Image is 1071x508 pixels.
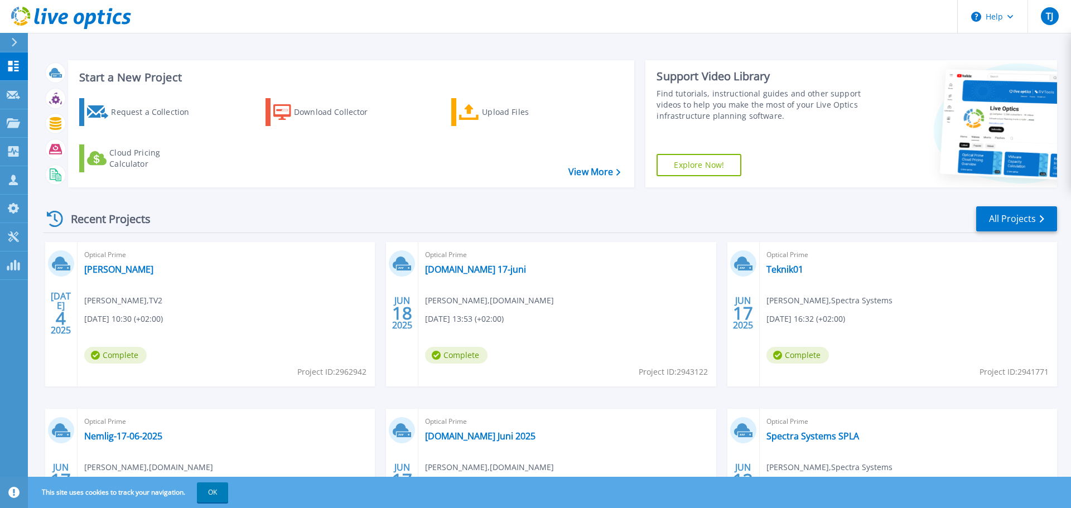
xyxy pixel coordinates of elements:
[84,313,163,325] span: [DATE] 10:30 (+02:00)
[79,144,204,172] a: Cloud Pricing Calculator
[392,308,412,318] span: 18
[766,294,893,307] span: [PERSON_NAME] , Spectra Systems
[109,147,199,170] div: Cloud Pricing Calculator
[297,366,366,378] span: Project ID: 2962942
[733,308,753,318] span: 17
[976,206,1057,231] a: All Projects
[84,264,153,275] a: [PERSON_NAME]
[766,415,1050,428] span: Optical Prime
[425,347,488,364] span: Complete
[425,249,709,261] span: Optical Prime
[766,313,845,325] span: [DATE] 16:32 (+02:00)
[425,264,526,275] a: [DOMAIN_NAME] 17-juni
[425,461,554,473] span: [PERSON_NAME] , [DOMAIN_NAME]
[84,461,213,473] span: [PERSON_NAME] , [DOMAIN_NAME]
[451,98,576,126] a: Upload Files
[197,482,228,502] button: OK
[111,101,200,123] div: Request a Collection
[84,347,147,364] span: Complete
[31,482,228,502] span: This site uses cookies to track your navigation.
[79,98,204,126] a: Request a Collection
[50,459,71,500] div: JUN 2025
[51,475,71,485] span: 17
[294,101,383,123] div: Download Collector
[425,430,535,442] a: [DOMAIN_NAME] Juni 2025
[732,459,754,500] div: JUN 2025
[84,430,162,442] a: Nemlig-17-06-2025
[79,71,620,84] h3: Start a New Project
[84,249,368,261] span: Optical Prime
[766,264,803,275] a: Teknik01
[392,459,413,500] div: JUN 2025
[732,293,754,333] div: JUN 2025
[657,88,866,122] div: Find tutorials, instructional guides and other support videos to help you make the most of your L...
[425,415,709,428] span: Optical Prime
[84,294,162,307] span: [PERSON_NAME] , TV2
[84,415,368,428] span: Optical Prime
[766,461,893,473] span: [PERSON_NAME] , Spectra Systems
[392,293,413,333] div: JUN 2025
[1046,12,1053,21] span: TJ
[266,98,390,126] a: Download Collector
[980,366,1049,378] span: Project ID: 2941771
[766,347,829,364] span: Complete
[657,69,866,84] div: Support Video Library
[639,366,708,378] span: Project ID: 2943122
[657,154,741,176] a: Explore Now!
[50,293,71,333] div: [DATE] 2025
[766,430,859,442] a: Spectra Systems SPLA
[392,475,412,485] span: 17
[733,475,753,485] span: 13
[766,249,1050,261] span: Optical Prime
[482,101,571,123] div: Upload Files
[425,313,504,325] span: [DATE] 13:53 (+02:00)
[425,294,554,307] span: [PERSON_NAME] , [DOMAIN_NAME]
[56,313,66,323] span: 4
[568,167,620,177] a: View More
[43,205,166,233] div: Recent Projects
